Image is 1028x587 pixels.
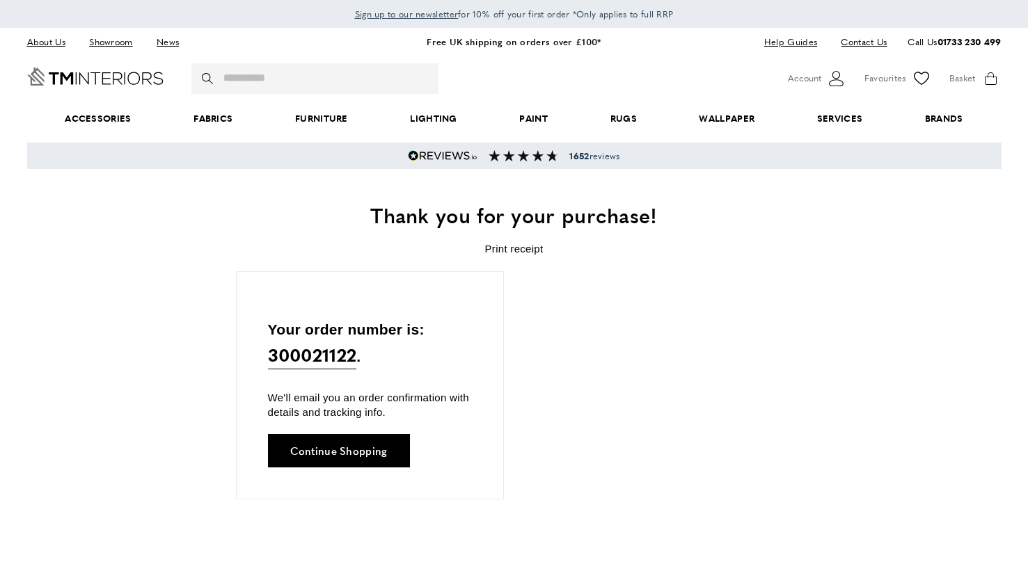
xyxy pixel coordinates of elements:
span: Favourites [864,71,906,86]
span: Account [788,71,821,86]
img: Reviews.io 5 stars [408,150,477,161]
p: Your order number is: . [268,318,472,370]
a: 300021122 [268,341,357,369]
a: 01733 230 499 [938,35,1002,48]
span: Continue Shopping [290,445,388,456]
strong: 300021122 [268,342,357,367]
a: Contact Us [830,33,887,51]
a: Paint [489,97,579,140]
span: for 10% off your first order *Only applies to full RRP [355,8,674,20]
a: Showroom [79,33,143,51]
strong: 1652 [569,150,589,162]
span: reviews [569,150,619,161]
a: Services [786,97,894,140]
a: Furniture [264,97,379,140]
a: Go to Home page [27,67,164,86]
a: Wallpaper [668,97,786,140]
button: Search [202,63,216,94]
span: Thank you for your purchase! [370,200,657,230]
img: Reviews section [489,150,558,161]
a: Rugs [579,97,668,140]
a: Sign up to our newsletter [355,7,459,21]
a: Continue Shopping [268,434,410,467]
a: Free UK shipping on orders over £100* [427,35,601,48]
span: Accessories [33,97,162,140]
p: Call Us [908,35,1001,49]
a: Help Guides [754,33,828,51]
a: About Us [27,33,76,51]
a: Print receipt [485,243,544,255]
button: Customer Account [788,68,847,89]
a: Brands [894,97,994,140]
a: Fabrics [162,97,264,140]
a: Lighting [379,97,489,140]
p: We'll email you an order confirmation with details and tracking info. [268,390,472,419]
a: News [146,33,189,51]
span: Sign up to our newsletter [355,8,459,20]
a: Favourites [864,68,932,89]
